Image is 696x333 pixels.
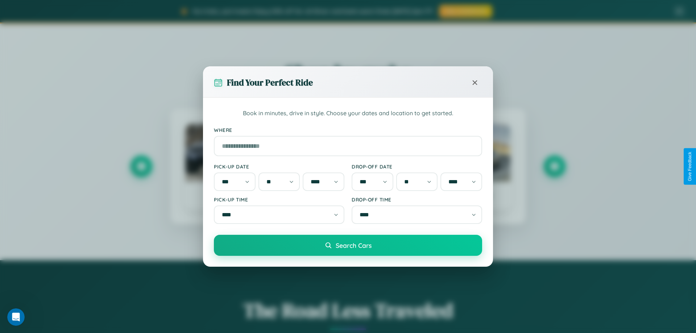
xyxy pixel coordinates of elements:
button: Search Cars [214,235,482,256]
span: Search Cars [336,241,372,249]
label: Where [214,127,482,133]
p: Book in minutes, drive in style. Choose your dates and location to get started. [214,109,482,118]
h3: Find Your Perfect Ride [227,76,313,88]
label: Pick-up Date [214,163,344,170]
label: Pick-up Time [214,196,344,203]
label: Drop-off Time [352,196,482,203]
label: Drop-off Date [352,163,482,170]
